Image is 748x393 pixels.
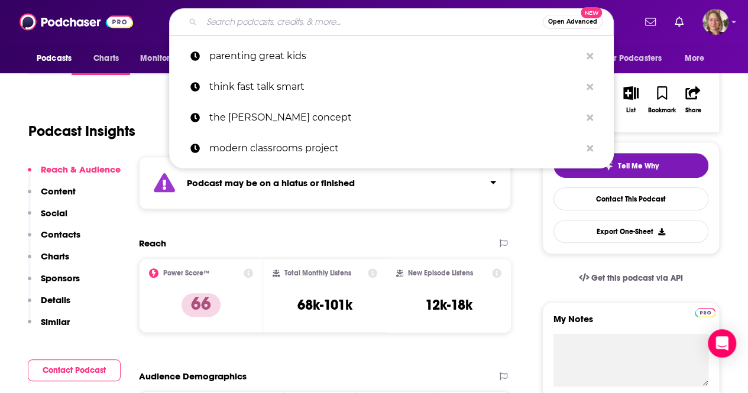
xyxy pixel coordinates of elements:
[20,11,133,33] img: Podchaser - Follow, Share and Rate Podcasts
[604,161,613,171] img: tell me why sparkle
[28,272,80,294] button: Sponsors
[676,47,720,70] button: open menu
[28,251,69,272] button: Charts
[139,238,166,249] h2: Reach
[648,107,676,114] div: Bookmark
[646,79,677,121] button: Bookmark
[28,229,80,251] button: Contacts
[187,177,355,189] strong: Podcast may be on a hiatus or finished
[685,107,701,114] div: Share
[28,164,121,186] button: Reach & Audience
[297,296,352,314] h3: 68k-101k
[553,153,708,178] button: tell me why sparkleTell Me Why
[41,229,80,240] p: Contacts
[284,269,351,277] h2: Total Monthly Listens
[569,264,692,293] a: Get this podcast via API
[169,133,614,164] a: modern classrooms project
[543,15,603,29] button: Open AdvancedNew
[695,306,715,317] a: Pro website
[670,12,688,32] a: Show notifications dropdown
[425,296,472,314] h3: 12k-18k
[708,329,736,358] div: Open Intercom Messenger
[41,294,70,306] p: Details
[28,359,121,381] button: Contact Podcast
[702,9,728,35] img: User Profile
[169,72,614,102] a: think fast talk smart
[626,107,636,114] div: List
[408,269,473,277] h2: New Episode Listens
[28,122,135,140] h1: Podcast Insights
[702,9,728,35] button: Show profile menu
[209,72,581,102] p: think fast talk smart
[548,19,597,25] span: Open Advanced
[605,50,662,67] span: For Podcasters
[28,294,70,316] button: Details
[695,308,715,317] img: Podchaser Pro
[41,186,76,197] p: Content
[139,157,511,209] section: Click to expand status details
[702,9,728,35] span: Logged in as AriFortierPr
[553,220,708,243] button: Export One-Sheet
[28,207,67,229] button: Social
[28,316,70,338] button: Similar
[597,47,679,70] button: open menu
[169,102,614,133] a: the [PERSON_NAME] concept
[86,47,126,70] a: Charts
[41,207,67,219] p: Social
[618,161,659,171] span: Tell Me Why
[202,12,543,31] input: Search podcasts, credits, & more...
[581,7,602,18] span: New
[28,47,87,70] button: open menu
[209,133,581,164] p: modern classrooms project
[553,187,708,210] a: Contact This Podcast
[678,79,708,121] button: Share
[169,41,614,72] a: parenting great kids
[28,186,76,207] button: Content
[553,313,708,334] label: My Notes
[209,41,581,72] p: parenting great kids
[41,272,80,284] p: Sponsors
[140,50,182,67] span: Monitoring
[163,269,209,277] h2: Power Score™
[37,50,72,67] span: Podcasts
[93,50,119,67] span: Charts
[41,316,70,327] p: Similar
[591,273,683,283] span: Get this podcast via API
[139,371,247,382] h2: Audience Demographics
[209,102,581,133] p: the cabral concept
[41,251,69,262] p: Charts
[169,8,614,35] div: Search podcasts, credits, & more...
[41,164,121,175] p: Reach & Audience
[616,79,646,121] button: List
[132,47,197,70] button: open menu
[685,50,705,67] span: More
[182,293,221,317] p: 66
[640,12,660,32] a: Show notifications dropdown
